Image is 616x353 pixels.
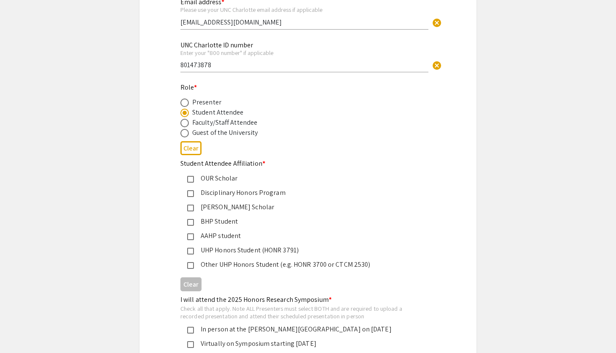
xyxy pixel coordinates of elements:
div: Guest of the University [192,128,258,138]
div: Student Attendee [192,107,244,118]
button: Clear [428,14,445,30]
button: Clear [428,57,445,74]
div: [PERSON_NAME] Scholar [194,202,415,212]
div: Disciplinary Honors Program [194,188,415,198]
div: BHP Student [194,216,415,227]
div: Faculty/Staff Attendee [192,118,257,128]
mat-label: Student Attendee Affiliation [180,159,265,168]
div: In person at the [PERSON_NAME][GEOGRAPHIC_DATA] on [DATE] [194,324,415,334]
div: AAHP student [194,231,415,241]
div: Check all that apply. Note ALL Presenters must select BOTH and are required to upload a recorded ... [180,305,422,320]
div: Virtually on Symposium starting [DATE] [194,339,415,349]
div: UHP Honors Student (HONR 3791) [194,245,415,255]
div: Presenter [192,97,221,107]
mat-label: Role [180,83,197,92]
mat-label: I will attend the 2025 Honors Research Symposium [180,295,332,304]
div: Please use your UNC Charlotte email address if applicable [180,6,428,14]
mat-label: UNC Charlotte ID number [180,41,253,49]
button: Clear [180,141,202,155]
iframe: Chat [6,315,36,347]
div: Other UHP Honors Student (e.g. HONR 3700 or CTCM 2530) [194,260,415,270]
input: Type Here [180,18,428,27]
div: OUR Scholar [194,173,415,183]
button: Clear [180,277,202,291]
span: cancel [432,18,442,28]
span: cancel [432,60,442,71]
div: Enter your "800 number" if applicable [180,49,428,57]
input: Type Here [180,60,428,69]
